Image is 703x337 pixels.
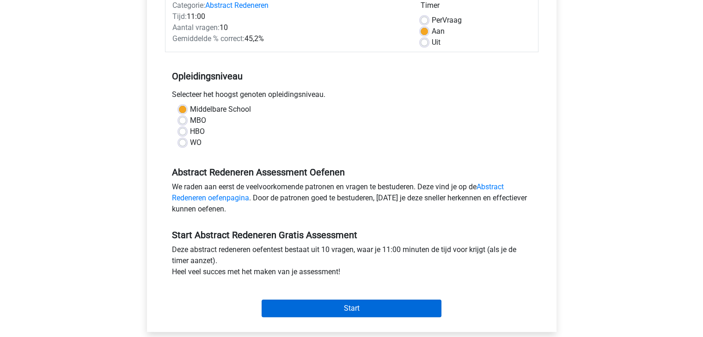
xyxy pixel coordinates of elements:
[205,1,269,10] a: Abstract Redeneren
[165,33,414,44] div: 45,2%
[172,34,245,43] span: Gemiddelde % correct:
[262,300,441,317] input: Start
[165,22,414,33] div: 10
[432,37,440,48] label: Uit
[432,16,442,24] span: Per
[190,126,205,137] label: HBO
[172,167,532,178] h5: Abstract Redeneren Assessment Oefenen
[165,89,538,104] div: Selecteer het hoogst genoten opleidingsniveau.
[172,67,532,85] h5: Opleidingsniveau
[190,115,206,126] label: MBO
[165,244,538,281] div: Deze abstract redeneren oefentest bestaat uit 10 vragen, waar je 11:00 minuten de tijd voor krijg...
[165,181,538,218] div: We raden aan eerst de veelvoorkomende patronen en vragen te bestuderen. Deze vind je op de . Door...
[165,11,414,22] div: 11:00
[172,1,205,10] span: Categorie:
[190,137,202,148] label: WO
[190,104,251,115] label: Middelbare School
[172,229,532,241] h5: Start Abstract Redeneren Gratis Assessment
[172,23,220,32] span: Aantal vragen:
[432,26,445,37] label: Aan
[172,12,187,21] span: Tijd:
[432,15,462,26] label: Vraag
